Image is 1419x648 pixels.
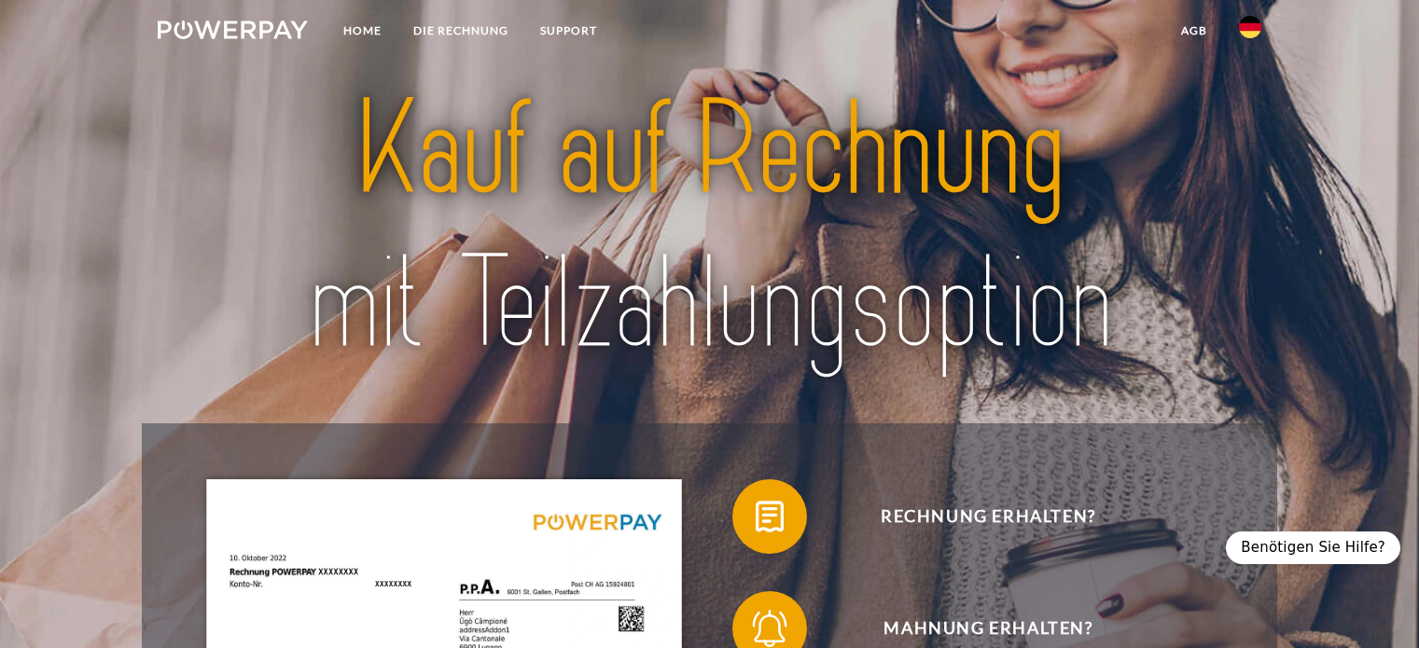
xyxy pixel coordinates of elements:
[1344,573,1404,633] iframe: Schaltfläche zum Öffnen des Messaging-Fensters
[397,14,524,48] a: DIE RECHNUNG
[759,479,1217,554] span: Rechnung erhalten?
[158,21,308,39] img: logo-powerpay-white.svg
[1165,14,1223,48] a: agb
[524,14,613,48] a: SUPPORT
[212,65,1206,389] img: title-powerpay_de.svg
[327,14,397,48] a: Home
[1239,16,1261,38] img: de
[1226,531,1400,564] div: Benötigen Sie Hilfe?
[732,479,1217,554] button: Rechnung erhalten?
[746,493,793,540] img: qb_bill.svg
